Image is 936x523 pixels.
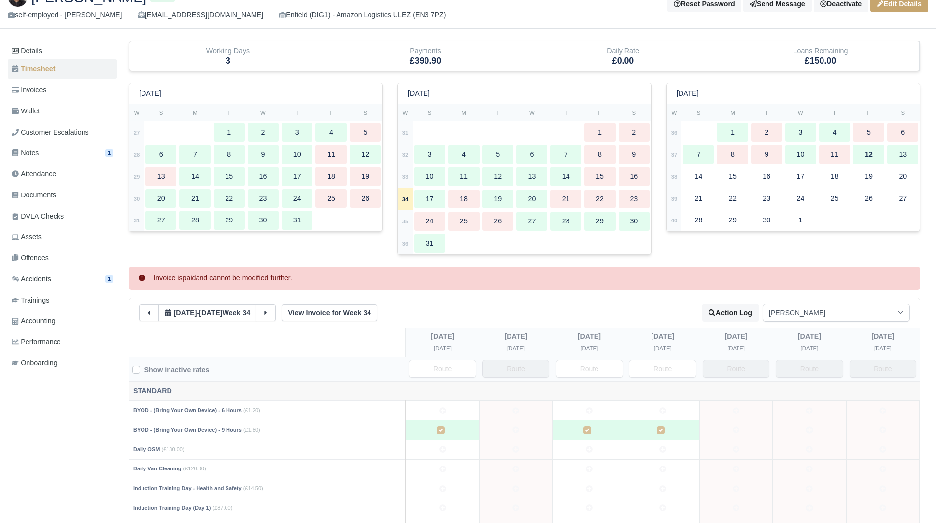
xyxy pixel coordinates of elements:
div: 14 [179,167,210,186]
div: 13 [516,167,547,186]
div: 9 [248,145,279,164]
div: 21 [179,189,210,208]
div: 24 [414,212,445,231]
div: 19 [350,167,381,186]
div: 3 [282,123,312,142]
small: F [330,110,333,116]
small: T [564,110,567,116]
div: 1 [717,123,748,142]
small: W [134,110,140,116]
div: 8 [717,145,748,164]
div: 21 [550,190,581,209]
div: 4 [819,123,850,142]
strong: 32 [402,152,409,158]
div: 30 [248,211,279,230]
strong: 39 [671,196,678,202]
div: 8 [214,145,245,164]
div: Daily Rate [524,41,722,71]
div: 15 [717,167,748,186]
a: Performance [8,332,117,352]
a: Accounting [8,311,117,330]
span: DVLA Checks [12,211,64,222]
a: Trainings [8,291,117,310]
div: 2 [619,123,650,142]
div: self-employed - [PERSON_NAME] [8,9,122,21]
div: 5 [853,123,884,142]
small: S [632,110,636,116]
div: 22 [584,190,615,209]
div: 5 [350,123,381,142]
small: T [295,110,299,116]
a: Documents [8,186,117,205]
span: Offences [12,252,49,264]
div: 12 [482,167,513,186]
div: 24 [282,189,312,208]
div: 3 [785,123,816,142]
span: Wallet [12,106,40,117]
div: 17 [282,167,312,186]
div: 13 [887,145,918,164]
div: 22 [717,189,748,208]
div: 9 [619,145,650,164]
small: F [598,110,602,116]
small: M [730,110,735,116]
span: 1 [105,275,113,283]
button: [DATE]-[DATE]Week 34 [158,304,256,321]
div: 7 [550,145,581,164]
div: 30 [619,212,650,231]
a: Assets [8,227,117,247]
div: 23 [619,190,650,209]
div: 12 [350,145,381,164]
a: Accidents 1 [8,270,117,289]
div: 17 [414,190,445,209]
iframe: Chat Widget [887,476,936,523]
a: Invoices [8,81,117,100]
strong: 35 [402,219,409,224]
a: Offences [8,248,117,268]
div: 22 [214,189,245,208]
div: Payments [327,41,524,71]
div: 8 [584,145,615,164]
div: 6 [516,145,547,164]
div: Invoice is and cannot be modified further. [153,274,910,283]
div: 27 [516,212,547,231]
a: Onboarding [8,354,117,373]
div: 7 [683,145,714,164]
a: Wallet [8,102,117,121]
small: W [260,110,266,116]
span: Invoices [12,84,46,96]
div: 20 [887,167,918,186]
a: View Invoice for Week 34 [282,304,377,321]
span: Notes [12,147,39,159]
strong: 38 [671,174,678,180]
div: 11 [448,167,479,186]
small: W [672,110,677,116]
div: 30 [751,211,782,230]
div: 28 [683,211,714,230]
h6: [DATE] [139,89,161,98]
div: 1 [785,211,816,230]
a: Details [8,42,117,60]
span: Documents [12,190,56,201]
div: 18 [315,167,346,186]
span: Attendance [12,168,56,180]
strong: 37 [671,152,678,158]
strong: 33 [402,174,409,180]
span: Timesheet [12,63,55,75]
div: 14 [550,167,581,186]
div: 6 [145,145,176,164]
div: Working Days [129,41,327,71]
div: 16 [751,167,782,186]
h5: £390.90 [334,56,517,66]
span: 2 weeks ago [199,309,222,317]
div: 26 [853,189,884,208]
div: 10 [785,145,816,164]
div: 18 [819,167,850,186]
strong: paid [183,274,196,282]
small: T [496,110,500,116]
div: 2 [248,123,279,142]
div: 25 [819,189,850,208]
div: 29 [214,211,245,230]
div: 29 [584,212,615,231]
